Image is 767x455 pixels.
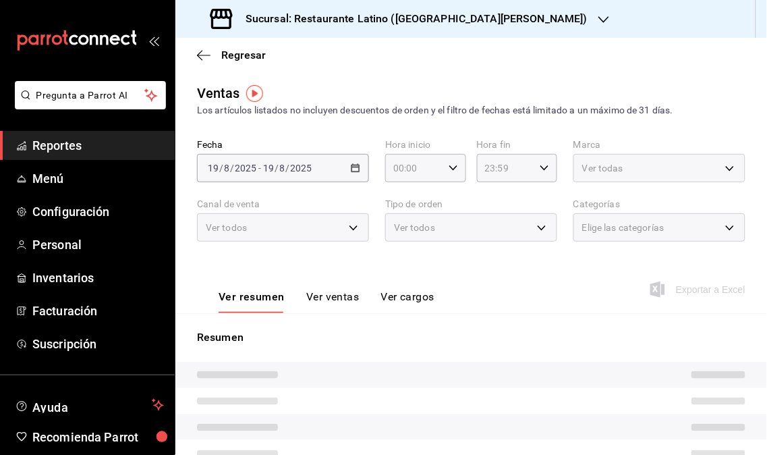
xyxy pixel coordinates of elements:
span: Reportes [32,136,164,155]
button: Ver ventas [306,290,360,313]
label: Marca [573,140,745,150]
span: Ver todos [394,221,435,234]
span: Ver todos [206,221,247,234]
span: Facturación [32,302,164,320]
span: / [219,163,223,173]
p: Resumen [197,329,745,346]
span: Ayuda [32,397,146,413]
span: Configuración [32,203,164,221]
label: Hora inicio [385,140,466,150]
div: navigation tabs [219,290,434,313]
input: ---- [290,163,313,173]
span: Regresar [221,49,266,61]
input: -- [279,163,286,173]
span: / [230,163,234,173]
input: -- [207,163,219,173]
button: Regresar [197,49,266,61]
label: Categorías [573,200,745,209]
input: -- [262,163,275,173]
span: / [275,163,279,173]
label: Fecha [197,140,369,150]
label: Canal de venta [197,200,369,209]
label: Hora fin [477,140,558,150]
span: Ver todas [582,161,623,175]
span: Recomienda Parrot [32,428,164,446]
input: -- [223,163,230,173]
span: Elige las categorías [582,221,664,234]
span: Pregunta a Parrot AI [36,88,145,103]
div: Los artículos listados no incluyen descuentos de orden y el filtro de fechas está limitado a un m... [197,103,745,117]
input: ---- [234,163,257,173]
label: Tipo de orden [385,200,557,209]
div: Ventas [197,83,240,103]
button: open_drawer_menu [148,35,159,46]
span: Personal [32,236,164,254]
button: Pregunta a Parrot AI [15,81,166,109]
span: Suscripción [32,335,164,353]
span: / [286,163,290,173]
h3: Sucursal: Restaurante Latino ([GEOGRAPHIC_DATA][PERSON_NAME]) [235,11,588,27]
img: Tooltip marker [246,85,263,102]
a: Pregunta a Parrot AI [9,98,166,112]
span: - [258,163,261,173]
span: Inventarios [32,269,164,287]
button: Ver resumen [219,290,285,313]
span: Menú [32,169,164,188]
button: Ver cargos [381,290,435,313]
